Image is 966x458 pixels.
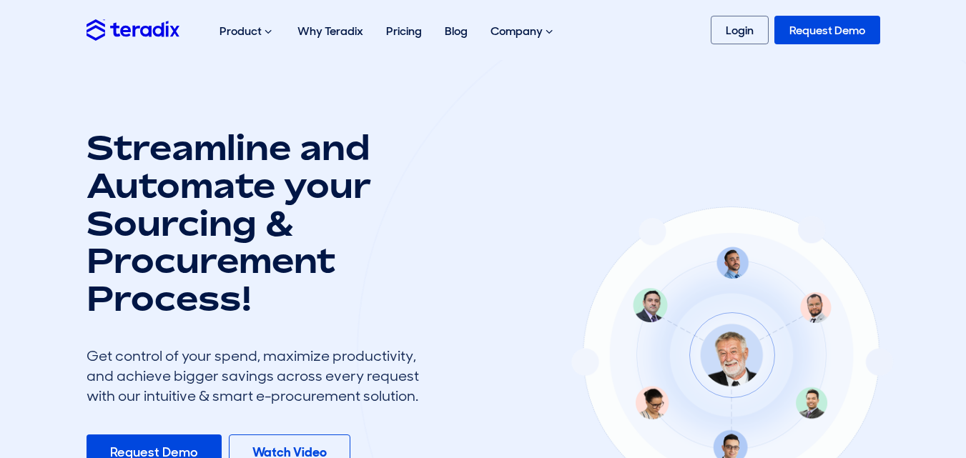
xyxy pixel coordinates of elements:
[711,16,769,44] a: Login
[433,9,479,54] a: Blog
[208,9,286,54] div: Product
[774,16,880,44] a: Request Demo
[872,364,946,438] iframe: Chatbot
[286,9,375,54] a: Why Teradix
[87,19,179,40] img: Teradix logo
[87,129,430,317] h1: Streamline and Automate your Sourcing & Procurement Process!
[479,9,567,54] div: Company
[87,346,430,406] div: Get control of your spend, maximize productivity, and achieve bigger savings across every request...
[375,9,433,54] a: Pricing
